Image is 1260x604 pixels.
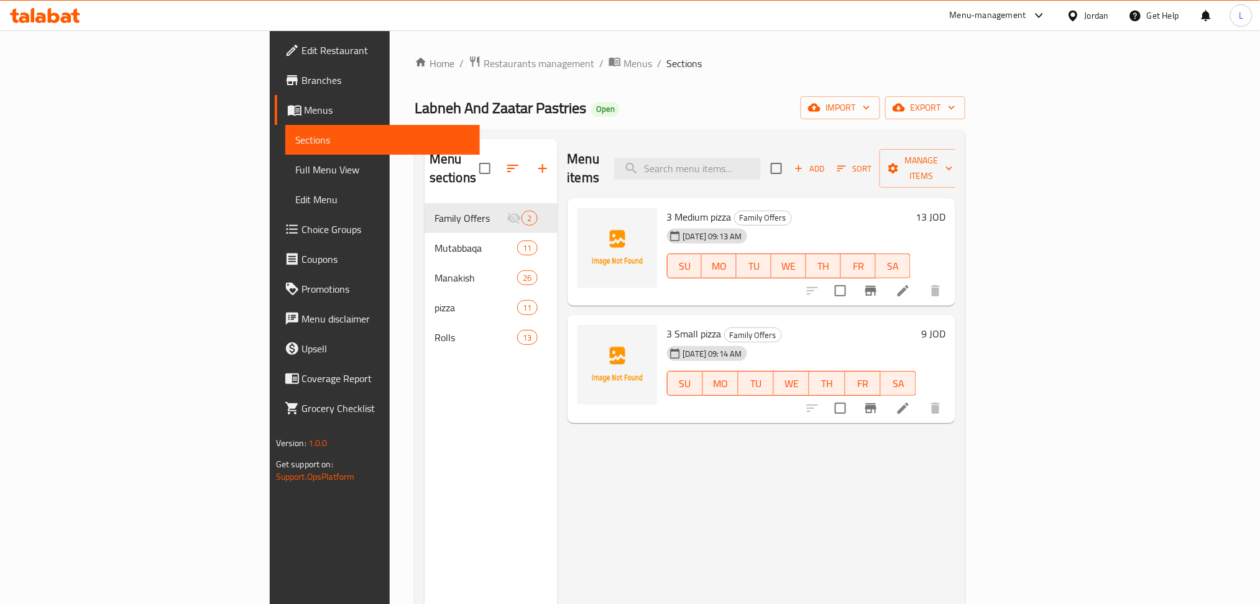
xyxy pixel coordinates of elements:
button: import [801,96,880,119]
span: Menus [305,103,471,117]
div: items [517,330,537,345]
h6: 9 JOD [921,325,945,342]
span: Get support on: [276,456,333,472]
div: Family Offers [734,211,792,226]
button: Add section [528,153,558,183]
span: Sections [295,132,471,147]
span: SU [673,375,698,393]
span: Edit Restaurant [302,43,471,58]
a: Edit menu item [896,283,911,298]
span: SU [673,257,697,275]
button: SU [667,371,703,396]
button: Branch-specific-item [856,276,886,306]
div: Menu-management [950,8,1026,23]
button: export [885,96,965,119]
a: Grocery Checklist [275,393,481,423]
h6: 13 JOD [916,208,945,226]
a: Sections [285,125,481,155]
span: Coverage Report [302,371,471,386]
div: items [517,270,537,285]
span: Select to update [827,278,853,304]
div: Family Offers2 [425,203,558,233]
span: SA [881,257,906,275]
div: Jordan [1085,9,1109,22]
span: Menu disclaimer [302,311,471,326]
span: Edit Menu [295,192,471,207]
span: Labneh And Zaatar Pastries [415,94,586,122]
span: WE [776,257,801,275]
a: Branches [275,65,481,95]
span: 1.0.0 [308,435,328,451]
nav: breadcrumb [415,55,965,71]
button: Add [789,159,829,178]
div: pizza11 [425,293,558,323]
span: 11 [518,242,536,254]
div: Family Offers [435,211,507,226]
button: Sort [834,159,875,178]
div: items [517,300,537,315]
span: pizza [435,300,517,315]
div: Rolls13 [425,323,558,352]
input: search [614,158,761,180]
span: Select to update [827,395,853,421]
button: WE [774,371,809,396]
span: FR [846,257,871,275]
span: 13 [518,332,536,344]
img: 3 Small pizza [577,325,657,405]
span: Select section [763,155,789,181]
img: 3 Medium pizza [577,208,657,288]
a: Restaurants management [469,55,594,71]
svg: Inactive section [507,211,522,226]
span: SA [886,375,911,393]
span: TH [814,375,840,393]
span: TU [742,257,766,275]
button: MO [702,254,737,278]
span: Sort items [829,159,880,178]
button: Manage items [880,149,963,188]
button: Branch-specific-item [856,393,886,423]
a: Menus [275,95,481,125]
span: Coupons [302,252,471,267]
span: Grocery Checklist [302,401,471,416]
a: Promotions [275,274,481,304]
button: TU [737,254,771,278]
a: Upsell [275,334,481,364]
span: Mutabbaqa [435,240,517,255]
a: Full Menu View [285,155,481,185]
a: Support.OpsPlatform [276,469,355,485]
span: Full Menu View [295,162,471,177]
span: Select all sections [472,155,498,181]
button: SA [881,371,916,396]
span: 2 [522,213,536,224]
button: WE [771,254,806,278]
span: WE [779,375,804,393]
span: Family Offers [735,211,791,225]
span: Version: [276,435,306,451]
span: Open [591,104,620,114]
span: Add [793,162,826,176]
li: / [599,56,604,71]
span: Sections [666,56,702,71]
button: TH [809,371,845,396]
span: MO [708,375,733,393]
span: 3 Medium pizza [667,208,732,226]
span: [DATE] 09:13 AM [678,231,747,242]
span: Rolls [435,330,517,345]
button: TH [806,254,841,278]
span: [DATE] 09:14 AM [678,348,747,360]
span: Sort [837,162,871,176]
span: TU [743,375,769,393]
span: Manakish [435,270,517,285]
div: Manakish26 [425,263,558,293]
span: 26 [518,272,536,284]
a: Coverage Report [275,364,481,393]
button: SA [876,254,911,278]
span: Branches [302,73,471,88]
span: 3 Small pizza [667,324,722,343]
span: import [811,100,870,116]
span: Restaurants management [484,56,594,71]
a: Edit menu item [896,401,911,416]
li: / [657,56,661,71]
